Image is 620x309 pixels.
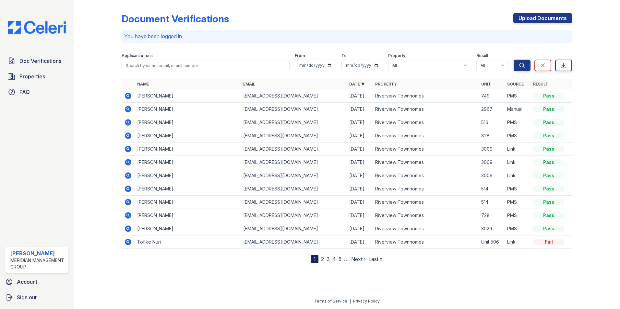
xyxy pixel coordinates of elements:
[347,196,373,209] td: [DATE]
[533,82,548,86] a: Result
[327,256,330,262] a: 3
[3,275,71,288] a: Account
[5,54,68,67] a: Doc Verifications
[341,53,347,58] label: To
[373,116,479,129] td: Riverview Townhomes
[373,182,479,196] td: Riverview Townhomes
[533,106,564,112] div: Pass
[479,143,505,156] td: 3009
[347,143,373,156] td: [DATE]
[388,53,405,58] label: Property
[135,222,241,235] td: [PERSON_NAME]
[135,116,241,129] td: [PERSON_NAME]
[353,299,380,303] a: Privacy Policy
[479,103,505,116] td: 2967
[347,182,373,196] td: [DATE]
[347,235,373,249] td: [DATE]
[368,256,383,262] a: Last »
[332,256,336,262] a: 4
[135,103,241,116] td: [PERSON_NAME]
[479,169,505,182] td: 3009
[241,169,347,182] td: [EMAIL_ADDRESS][DOMAIN_NAME]
[321,256,324,262] a: 2
[137,82,149,86] a: Name
[479,156,505,169] td: 3009
[135,196,241,209] td: [PERSON_NAME]
[347,103,373,116] td: [DATE]
[479,196,505,209] td: 514
[19,73,45,80] span: Properties
[135,143,241,156] td: [PERSON_NAME]
[373,89,479,103] td: Riverview Townhomes
[505,89,531,103] td: PMS
[505,169,531,182] td: Link
[5,86,68,98] a: FAQ
[344,255,349,263] span: …
[505,196,531,209] td: PMS
[533,212,564,219] div: Pass
[241,156,347,169] td: [EMAIL_ADDRESS][DOMAIN_NAME]
[479,222,505,235] td: 3029
[241,196,347,209] td: [EMAIL_ADDRESS][DOMAIN_NAME]
[373,169,479,182] td: Riverview Townhomes
[479,182,505,196] td: 514
[505,182,531,196] td: PMS
[533,239,564,245] div: Fail
[373,222,479,235] td: Riverview Townhomes
[347,169,373,182] td: [DATE]
[122,60,290,71] input: Search by name, email, or unit number
[135,235,241,249] td: Tofike Nuri
[513,13,572,23] a: Upload Documents
[135,182,241,196] td: [PERSON_NAME]
[505,235,531,249] td: Link
[10,249,66,257] div: [PERSON_NAME]
[122,13,229,25] div: Document Verifications
[373,143,479,156] td: Riverview Townhomes
[241,182,347,196] td: [EMAIL_ADDRESS][DOMAIN_NAME]
[241,89,347,103] td: [EMAIL_ADDRESS][DOMAIN_NAME]
[479,116,505,129] td: 516
[241,143,347,156] td: [EMAIL_ADDRESS][DOMAIN_NAME]
[479,89,505,103] td: 749
[3,21,71,34] img: CE_Logo_Blue-a8612792a0a2168367f1c8372b55b34899dd931a85d93a1a3d3e32e68fde9ad4.png
[481,82,491,86] a: Unit
[295,53,305,58] label: From
[5,70,68,83] a: Properties
[19,57,61,65] span: Doc Verifications
[373,129,479,143] td: Riverview Townhomes
[350,299,351,303] div: |
[507,82,524,86] a: Source
[476,53,488,58] label: Result
[347,129,373,143] td: [DATE]
[533,93,564,99] div: Pass
[375,82,397,86] a: Property
[17,293,37,301] span: Sign out
[135,209,241,222] td: [PERSON_NAME]
[243,82,255,86] a: Email
[241,103,347,116] td: [EMAIL_ADDRESS][DOMAIN_NAME]
[349,82,365,86] a: Date ▼
[505,156,531,169] td: Link
[135,169,241,182] td: [PERSON_NAME]
[135,129,241,143] td: [PERSON_NAME]
[533,199,564,205] div: Pass
[373,209,479,222] td: Riverview Townhomes
[3,291,71,304] a: Sign out
[373,103,479,116] td: Riverview Townhomes
[505,103,531,116] td: Manual
[347,156,373,169] td: [DATE]
[479,129,505,143] td: 828
[479,209,505,222] td: 728
[533,172,564,179] div: Pass
[373,196,479,209] td: Riverview Townhomes
[505,116,531,129] td: PMS
[373,235,479,249] td: Riverview Townhomes
[505,129,531,143] td: PMS
[347,89,373,103] td: [DATE]
[347,222,373,235] td: [DATE]
[241,129,347,143] td: [EMAIL_ADDRESS][DOMAIN_NAME]
[505,143,531,156] td: Link
[135,89,241,103] td: [PERSON_NAME]
[351,256,366,262] a: Next ›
